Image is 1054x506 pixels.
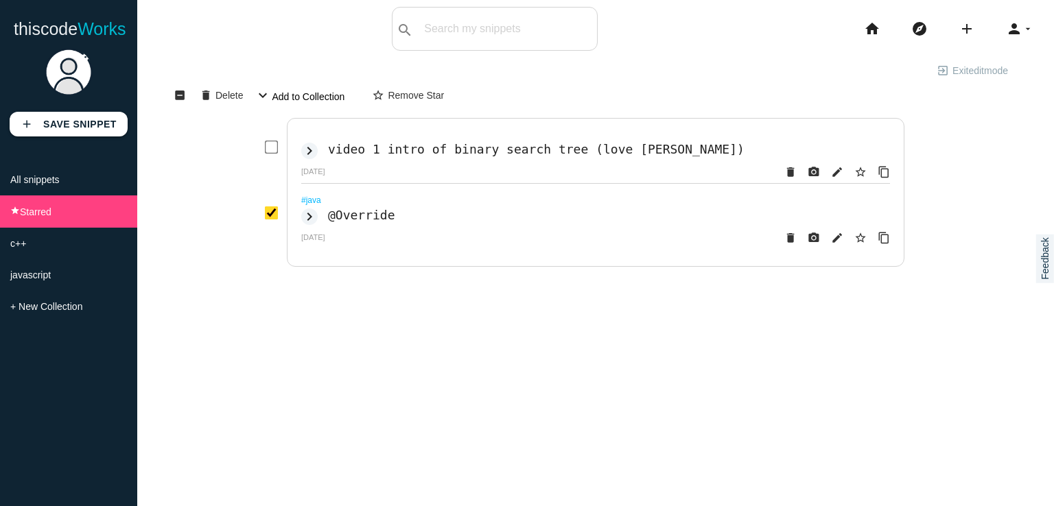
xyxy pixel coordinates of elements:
[808,160,820,184] i: photo_camera
[417,14,597,43] input: Search my snippets
[854,160,867,184] i: star_border
[1006,7,1022,51] i: person
[925,58,1020,82] a: exit_to_appExiteditmode
[959,7,975,51] i: add
[10,112,128,136] a: addSave Snippet
[20,206,51,217] span: Starred
[397,8,413,52] i: search
[797,160,820,184] a: photo_camera
[10,238,26,249] span: c++
[43,119,117,130] b: Save Snippet
[172,82,188,107] button: indeterminate_check_box
[45,48,93,96] img: user.png
[328,145,745,156] a: video 1 intro of binary search tree (love [PERSON_NAME])
[1035,234,1053,282] a: Feedback
[937,58,949,82] i: exit_to_app
[843,226,867,250] a: Star snippet
[784,226,797,250] i: delete
[864,7,880,51] i: home
[200,83,212,106] i: delete
[328,142,745,156] h2: video 1 intro of binary search tree (love [PERSON_NAME])
[820,226,843,250] a: edit
[784,160,797,184] i: delete
[867,226,890,250] a: Copy to Clipboard
[301,233,325,241] span: [DATE]
[188,82,255,107] button: deleteDelete
[174,83,186,106] i: indeterminate_check_box
[360,82,456,107] button: star_borderRemove Star
[1022,7,1033,51] i: arrow_drop_down
[21,112,33,136] i: add
[773,226,797,250] a: delete
[820,160,843,184] a: edit
[878,160,890,184] i: content_copy
[831,160,843,184] i: edit
[393,8,417,50] button: search
[878,226,890,250] i: content_copy
[301,143,318,159] i: Show code
[10,301,82,312] span: + New Collection
[867,160,890,184] a: Copy to Clipboard
[215,83,243,106] span: Delete
[843,160,867,184] a: Star snippet
[911,7,928,51] i: explore
[831,226,843,250] i: edit
[10,206,20,215] i: star
[301,195,321,205] a: #java
[301,167,325,176] span: [DATE]
[968,58,984,82] span: edit
[808,226,820,250] i: photo_camera
[301,208,318,225] i: Show code
[10,174,60,185] span: All snippets
[372,83,384,106] i: star_border
[854,226,867,250] i: star_border
[773,160,797,184] a: delete
[328,210,395,221] a: @Override
[328,208,395,222] h2: @Override
[797,226,820,250] a: photo_camera
[14,7,126,51] a: thiscodeWorks
[984,58,1008,82] span: mode
[78,19,126,38] span: Works
[10,269,51,280] span: javascript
